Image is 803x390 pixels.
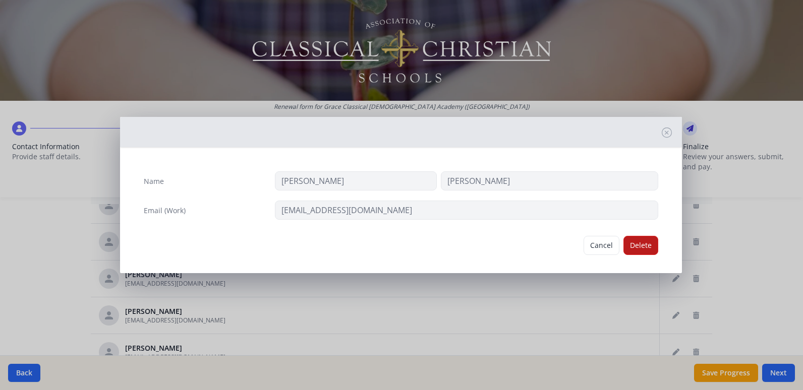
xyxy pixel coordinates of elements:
[144,176,164,186] label: Name
[144,206,186,216] label: Email (Work)
[584,236,619,255] button: Cancel
[275,171,437,190] input: First Name
[623,236,658,255] button: Delete
[275,201,658,220] input: contact@site.com
[441,171,658,190] input: Last Name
